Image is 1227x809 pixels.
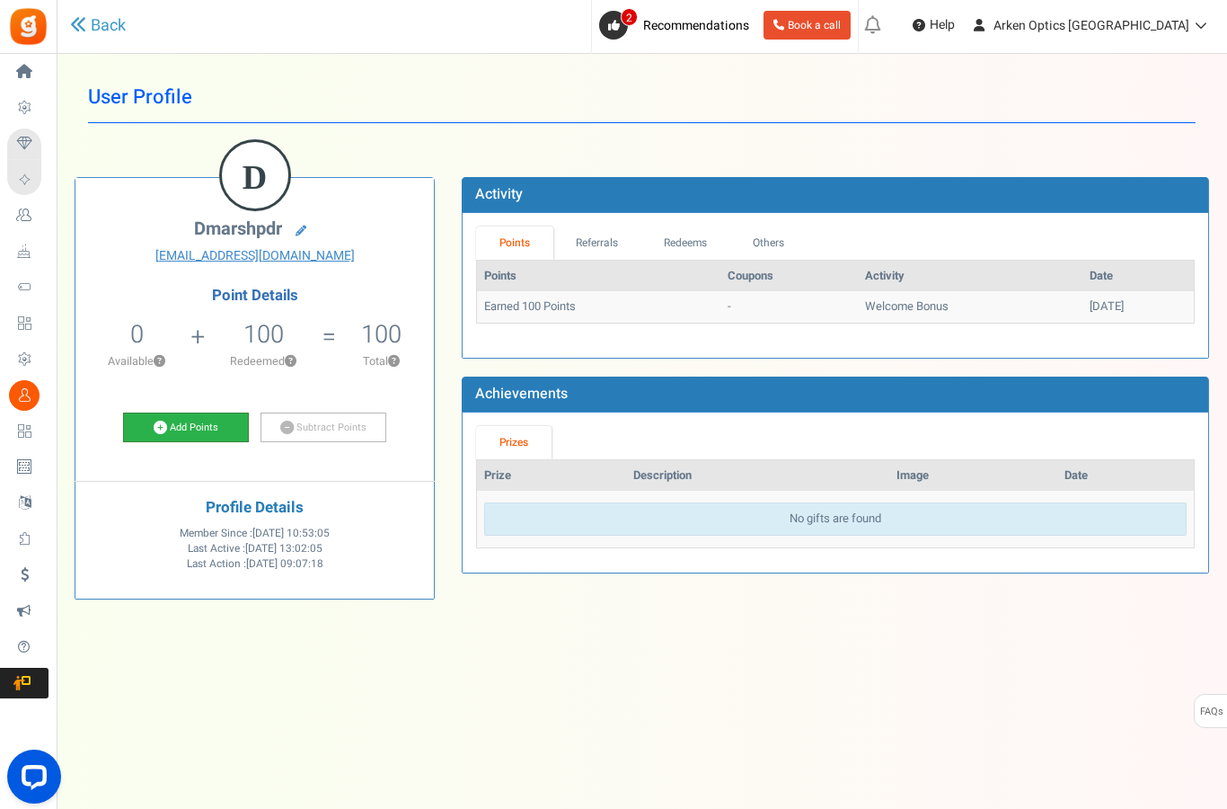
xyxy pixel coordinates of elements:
a: Add Points [123,413,249,443]
a: Book a call [764,11,851,40]
td: Earned 100 Points [477,291,720,323]
td: - [720,291,859,323]
button: ? [285,356,296,368]
a: [EMAIL_ADDRESS][DOMAIN_NAME] [89,247,420,265]
th: Image [889,460,1058,492]
span: FAQs [1199,695,1223,729]
th: Points [477,261,720,292]
span: [DATE] 10:53:05 [252,526,330,541]
span: Recommendations [643,16,749,35]
td: Welcome Bonus [858,291,1082,323]
a: Points [476,227,553,260]
a: Subtract Points [260,413,386,443]
p: Total [338,353,425,369]
a: Redeems [640,227,730,260]
th: Coupons [720,261,859,292]
figcaption: D [222,142,288,212]
th: Prize [477,460,626,492]
h5: 100 [361,321,402,348]
span: 0 [130,316,144,352]
h4: Point Details [75,288,434,304]
div: No gifts are found [484,502,1187,536]
p: Available [84,353,189,369]
button: ? [154,356,165,368]
a: Prizes [476,426,552,459]
a: Referrals [553,227,641,260]
span: dmarshpdr [194,216,282,242]
th: Activity [858,261,1082,292]
span: Last Active : [188,541,322,556]
span: Member Since : [180,526,330,541]
a: Help [905,11,962,40]
span: Last Action : [187,556,323,572]
button: ? [388,356,400,368]
th: Date [1082,261,1194,292]
th: Description [626,460,888,492]
div: [DATE] [1090,298,1187,316]
span: Arken Optics [GEOGRAPHIC_DATA] [993,16,1189,35]
h4: Profile Details [89,500,420,517]
span: Help [925,16,955,34]
h5: 100 [243,321,284,348]
b: Achievements [475,383,568,404]
p: Redeemed [207,353,320,369]
span: [DATE] 09:07:18 [246,556,323,572]
button: Open LiveChat chat widget [7,7,61,61]
a: 2 Recommendations [599,11,756,40]
span: [DATE] 13:02:05 [245,541,322,556]
th: Date [1057,460,1194,492]
img: Gratisfaction [8,6,49,47]
h1: User Profile [88,72,1196,123]
span: 2 [621,8,638,26]
a: Others [730,227,808,260]
b: Activity [475,183,523,205]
